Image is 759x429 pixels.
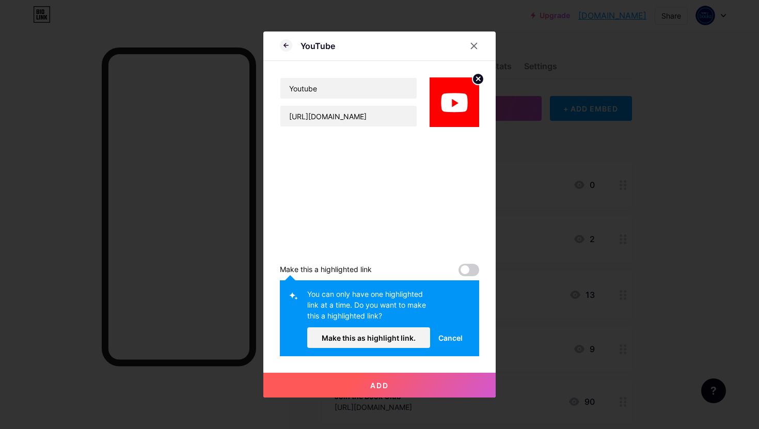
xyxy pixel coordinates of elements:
[263,373,496,398] button: Add
[322,333,416,342] span: Make this as highlight link.
[370,381,389,390] span: Add
[280,264,372,276] div: Make this a highlighted link
[430,77,479,127] img: link_thumbnail
[280,78,417,99] input: Title
[280,106,417,126] input: URL
[430,327,471,348] button: Cancel
[438,332,463,343] span: Cancel
[301,40,335,52] div: YouTube
[307,289,430,327] div: You can only have one highlighted link at a time. Do you want to make this a highlighted link?
[307,327,430,348] button: Make this as highlight link.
